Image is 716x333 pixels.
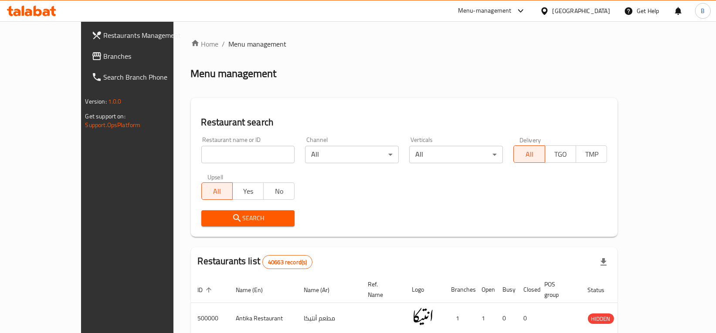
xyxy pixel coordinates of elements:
span: Search Branch Phone [104,72,193,82]
span: Get support on: [85,111,126,122]
th: Closed [517,276,538,303]
span: POS group [545,279,570,300]
button: No [263,182,295,200]
th: Branches [445,276,475,303]
img: Antika Restaurant [412,306,434,327]
th: Logo [405,276,445,303]
span: Name (Ar) [304,285,341,295]
h2: Restaurants list [198,255,313,269]
span: Version: [85,96,107,107]
div: Export file [593,252,614,272]
a: Branches [85,46,200,67]
span: TMP [580,148,604,161]
span: All [205,185,229,198]
div: All [409,146,503,163]
span: Search [208,213,288,224]
input: Search for restaurant name or ID.. [201,146,295,163]
span: No [267,185,291,198]
button: TMP [576,145,607,163]
div: [GEOGRAPHIC_DATA] [553,6,610,16]
div: All [305,146,399,163]
span: HIDDEN [588,314,614,324]
span: TGO [549,148,573,161]
span: Name (En) [236,285,275,295]
span: Branches [104,51,193,61]
h2: Restaurant search [201,116,607,129]
span: Menu management [229,39,287,49]
span: Restaurants Management [104,30,193,40]
div: Menu-management [458,6,512,16]
label: Delivery [519,137,541,143]
span: ID [198,285,214,295]
a: Search Branch Phone [85,67,200,87]
button: All [201,182,233,200]
label: Upsell [207,174,224,180]
span: 1.0.0 [108,96,122,107]
th: Open [475,276,496,303]
h2: Menu management [191,67,277,81]
span: Ref. Name [368,279,395,300]
span: Yes [236,185,260,198]
span: 40663 record(s) [263,258,312,266]
li: / [222,39,225,49]
a: Home [191,39,219,49]
th: Busy [496,276,517,303]
button: Search [201,210,295,226]
span: All [517,148,541,161]
span: Status [588,285,616,295]
span: B [701,6,705,16]
nav: breadcrumb [191,39,618,49]
button: Yes [232,182,264,200]
div: Total records count [262,255,312,269]
button: All [513,145,545,163]
a: Restaurants Management [85,25,200,46]
a: Support.OpsPlatform [85,119,141,131]
button: TGO [545,145,576,163]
